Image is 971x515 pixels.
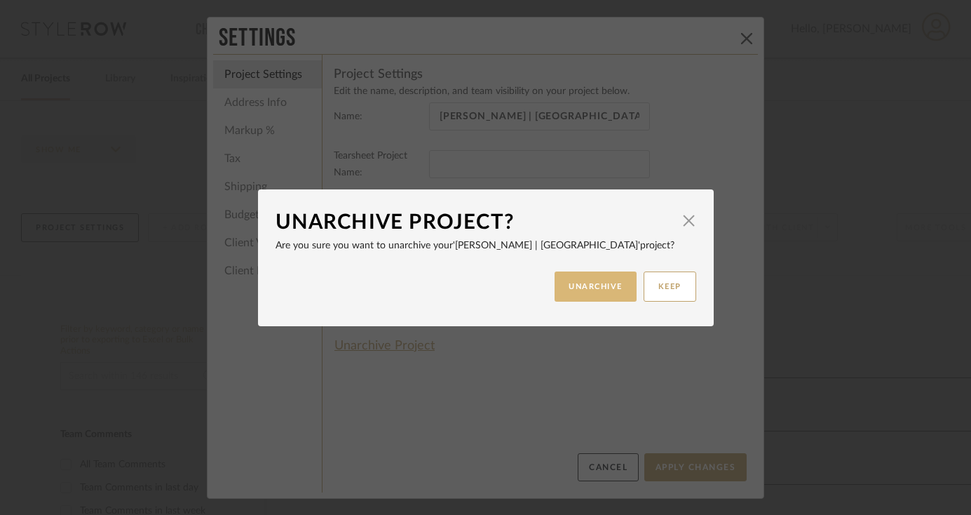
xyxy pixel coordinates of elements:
[276,207,675,238] div: Unarchive Project?
[453,241,640,250] span: '[PERSON_NAME] | [GEOGRAPHIC_DATA]'
[276,238,696,253] p: Are you sure you want to unarchive your project?
[675,207,703,235] button: Close
[555,272,637,302] button: UNARCHIVE
[644,272,696,302] button: KEEP
[276,207,696,238] dialog-header: Unarchive Project?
